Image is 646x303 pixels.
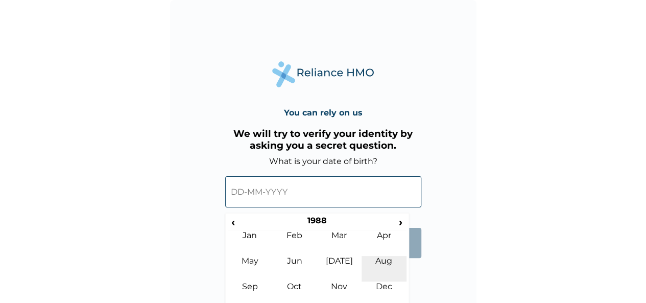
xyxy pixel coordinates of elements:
[395,216,406,228] span: ›
[284,108,363,118] h4: You can rely on us
[317,256,362,282] td: [DATE]
[272,230,317,256] td: Feb
[228,216,238,228] span: ‹
[228,256,273,282] td: May
[362,256,406,282] td: Aug
[225,128,421,151] h3: We will try to verify your identity by asking you a secret question.
[238,216,395,230] th: 1988
[272,256,317,282] td: Jun
[317,230,362,256] td: Mar
[272,61,374,87] img: Reliance Health's Logo
[269,156,377,166] label: What is your date of birth?
[228,230,273,256] td: Jan
[225,176,421,207] input: DD-MM-YYYY
[362,230,406,256] td: Apr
